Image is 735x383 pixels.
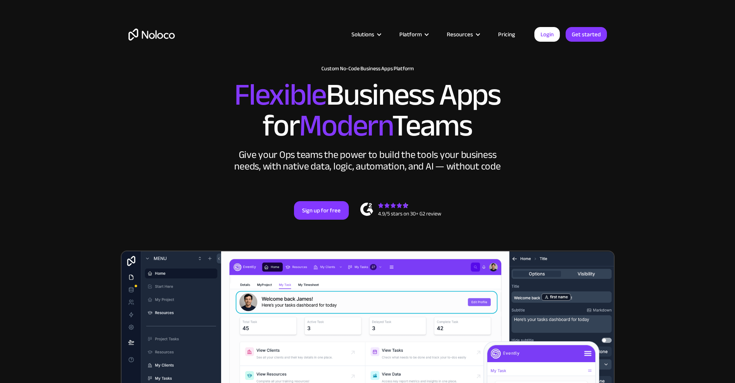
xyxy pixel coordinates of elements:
[390,29,437,39] div: Platform
[534,27,560,42] a: Login
[399,29,422,39] div: Platform
[128,80,607,141] h2: Business Apps for Teams
[447,29,473,39] div: Resources
[437,29,488,39] div: Resources
[128,29,175,41] a: home
[342,29,390,39] div: Solutions
[566,27,607,42] a: Get started
[294,201,349,220] a: Sign up for free
[299,97,392,154] span: Modern
[233,149,503,172] div: Give your Ops teams the power to build the tools your business needs, with native data, logic, au...
[234,66,326,124] span: Flexible
[351,29,374,39] div: Solutions
[488,29,525,39] a: Pricing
